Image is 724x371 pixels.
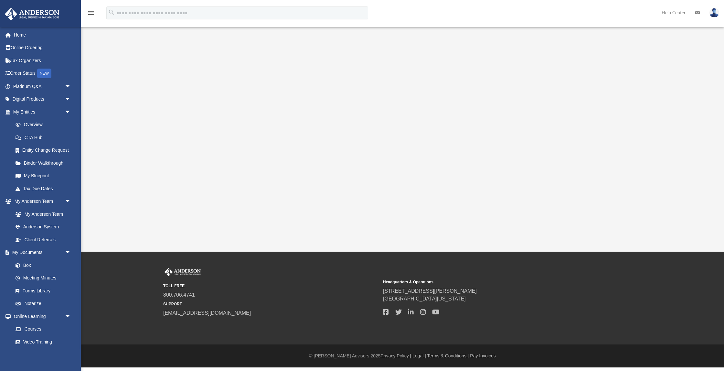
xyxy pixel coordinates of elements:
a: Binder Walkthrough [9,157,81,169]
a: My Anderson Team [9,208,74,221]
a: Video Training [9,335,74,348]
a: Overview [9,118,81,131]
div: NEW [37,69,51,78]
a: Notarize [9,297,78,310]
a: Anderson System [9,221,78,234]
i: search [108,9,115,16]
span: arrow_drop_down [65,93,78,106]
a: Platinum Q&Aarrow_drop_down [5,80,81,93]
a: My Blueprint [9,169,78,182]
a: Tax Organizers [5,54,81,67]
a: 800.706.4741 [163,292,195,298]
span: arrow_drop_down [65,195,78,208]
a: Home [5,28,81,41]
a: menu [87,12,95,17]
span: arrow_drop_down [65,80,78,93]
a: Meeting Minutes [9,272,78,285]
div: © [PERSON_NAME] Advisors 2025 [81,353,724,359]
a: Terms & Conditions | [427,353,469,358]
a: Client Referrals [9,233,78,246]
a: Order StatusNEW [5,67,81,80]
a: Tax Due Dates [9,182,81,195]
a: [GEOGRAPHIC_DATA][US_STATE] [383,296,466,301]
small: Headquarters & Operations [383,279,598,285]
a: Pay Invoices [470,353,495,358]
a: My Anderson Teamarrow_drop_down [5,195,78,208]
img: Anderson Advisors Platinum Portal [163,268,202,276]
span: arrow_drop_down [65,246,78,259]
small: TOLL FREE [163,283,378,289]
a: Digital Productsarrow_drop_down [5,93,81,106]
a: My Documentsarrow_drop_down [5,246,78,259]
a: My Entitiesarrow_drop_down [5,105,81,118]
a: [EMAIL_ADDRESS][DOMAIN_NAME] [163,310,251,316]
a: Legal | [412,353,426,358]
a: Online Ordering [5,41,81,54]
a: Online Learningarrow_drop_down [5,310,78,323]
a: Privacy Policy | [381,353,411,358]
a: Resources [9,348,78,361]
img: Anderson Advisors Platinum Portal [3,8,61,20]
a: Box [9,259,74,272]
i: menu [87,9,95,17]
span: arrow_drop_down [65,105,78,119]
span: arrow_drop_down [65,310,78,323]
a: Entity Change Request [9,144,81,157]
a: CTA Hub [9,131,81,144]
a: Forms Library [9,284,74,297]
small: SUPPORT [163,301,378,307]
a: Courses [9,323,78,336]
a: [STREET_ADDRESS][PERSON_NAME] [383,288,477,294]
img: User Pic [709,8,719,17]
